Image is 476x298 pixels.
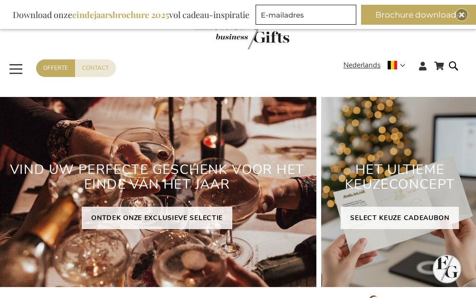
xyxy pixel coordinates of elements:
[194,18,289,49] img: Exclusive Business gifts logo
[8,18,476,52] a: store logo
[9,5,254,25] div: Download onze vol cadeau-inspiratie
[72,9,169,20] b: eindejaarsbrochure 2025
[82,207,232,229] a: ONTDEK ONZE EXCLUSIEVE SELECTIE
[256,5,359,28] form: marketing offers and promotions
[456,9,467,20] div: Close
[343,60,411,71] div: Nederlands
[343,60,381,71] span: Nederlands
[459,12,465,18] img: Close
[256,5,356,25] input: E-mailadres
[36,59,75,77] a: Offerte
[75,59,116,77] a: Contact
[341,207,458,229] a: SELECT KEUZE CADEAUBON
